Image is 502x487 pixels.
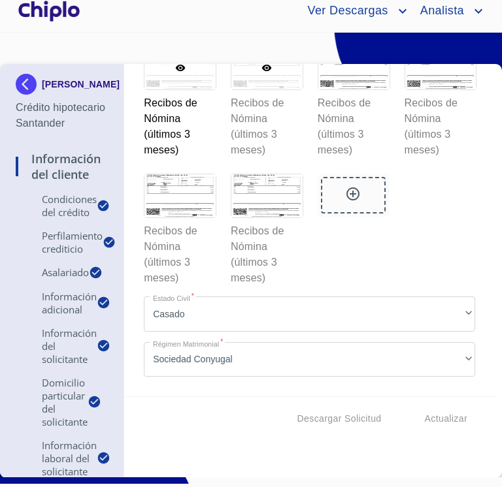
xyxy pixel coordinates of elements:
img: Recibos de Nómina (últimos 3 meses) [144,174,216,217]
span: Actualizar [425,411,467,427]
div: Sociedad Conyugal [144,342,475,377]
img: Recibos de Nómina (últimos 3 meses) [231,174,303,217]
p: Crédito hipotecario Santander [16,100,108,131]
p: Recibos de Nómina (últimos 3 meses) [231,90,302,158]
img: Recibos de Nómina (últimos 3 meses) [405,46,477,89]
p: Perfilamiento crediticio [16,229,103,255]
p: Recibos de Nómina (últimos 3 meses) [144,90,215,158]
p: [PERSON_NAME] [42,79,120,89]
p: Información del Solicitante [16,326,97,366]
p: Domicilio Particular del Solicitante [16,376,88,428]
span: Ver Descargas [297,1,394,22]
img: Recibos de Nómina (últimos 3 meses) [318,46,390,89]
p: Recibos de Nómina (últimos 3 meses) [231,218,302,286]
button: Actualizar [420,407,473,431]
span: Descargar Solicitud [297,411,382,427]
p: Acta de Matrimonio [144,395,236,411]
p: Información del Cliente [16,151,108,182]
div: Casado [144,296,475,332]
p: Asalariado [16,266,89,279]
p: Recibos de Nómina (últimos 3 meses) [405,90,476,158]
img: Docupass spot blue [16,74,42,95]
button: account of current user [297,1,410,22]
p: Recibos de Nómina (últimos 3 meses) [144,218,215,286]
p: Información adicional [16,290,97,316]
button: account of current user [410,1,486,22]
button: Descargar Solicitud [292,407,387,431]
p: Información Laboral del Solicitante [16,439,97,478]
span: Analista [410,1,471,22]
div: [PERSON_NAME] [16,74,108,100]
p: Recibos de Nómina (últimos 3 meses) [318,90,389,158]
p: Condiciones del Crédito [16,193,97,219]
